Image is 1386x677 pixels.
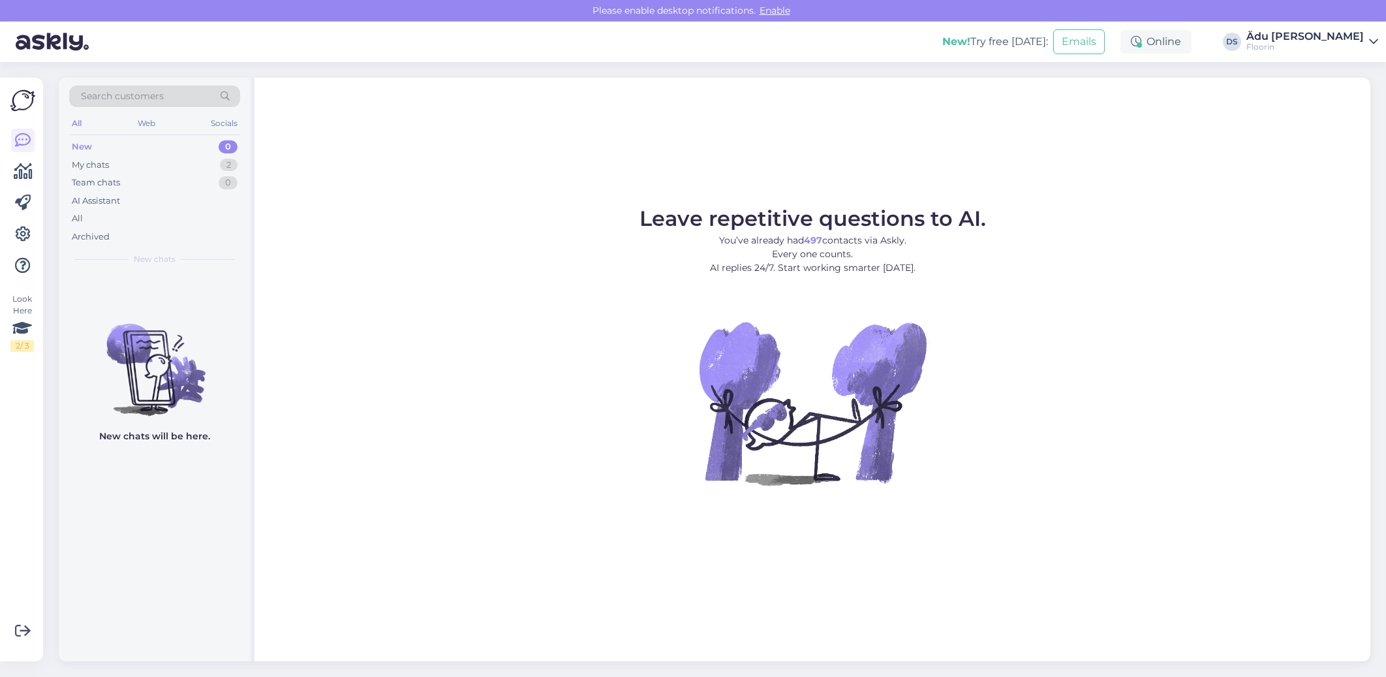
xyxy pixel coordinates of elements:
[72,230,110,244] div: Archived
[1120,30,1192,54] div: Online
[804,234,822,246] b: 497
[72,159,109,172] div: My chats
[756,5,794,16] span: Enable
[72,195,120,208] div: AI Assistant
[1246,31,1378,52] a: Ädu [PERSON_NAME]Floorin
[59,300,251,418] img: No chats
[639,234,986,275] p: You’ve already had contacts via Askly. Every one counts. AI replies 24/7. Start working smarter [...
[1246,31,1364,42] div: Ädu [PERSON_NAME]
[219,176,238,189] div: 0
[69,115,84,132] div: All
[72,212,83,225] div: All
[10,88,35,113] img: Askly Logo
[99,430,210,443] p: New chats will be here.
[942,34,1048,50] div: Try free [DATE]:
[695,285,930,520] img: No Chat active
[219,140,238,153] div: 0
[1223,33,1241,51] div: DS
[1053,29,1105,54] button: Emails
[72,176,120,189] div: Team chats
[1246,42,1364,52] div: Floorin
[10,293,34,352] div: Look Here
[10,340,34,352] div: 2 / 3
[72,140,92,153] div: New
[942,35,970,48] b: New!
[81,89,164,103] span: Search customers
[220,159,238,172] div: 2
[208,115,240,132] div: Socials
[134,253,176,265] span: New chats
[135,115,158,132] div: Web
[639,206,986,231] span: Leave repetitive questions to AI.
